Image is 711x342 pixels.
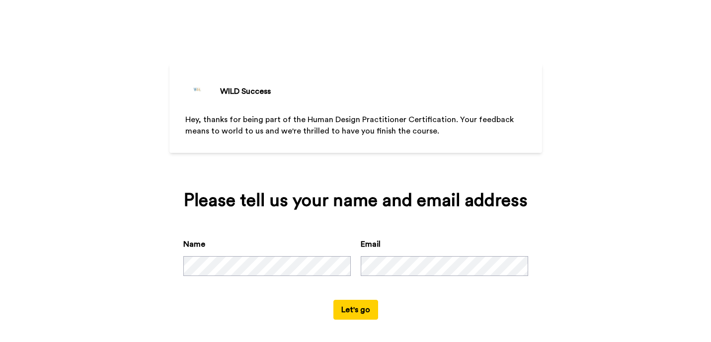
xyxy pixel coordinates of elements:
[183,238,205,250] label: Name
[185,116,516,135] span: Hey, thanks for being part of the Human Design Practitioner Certification. Your feedback means to...
[183,191,528,210] div: Please tell us your name and email address
[333,300,378,320] button: Let's go
[220,85,271,97] div: WILD Success
[361,238,381,250] label: Email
